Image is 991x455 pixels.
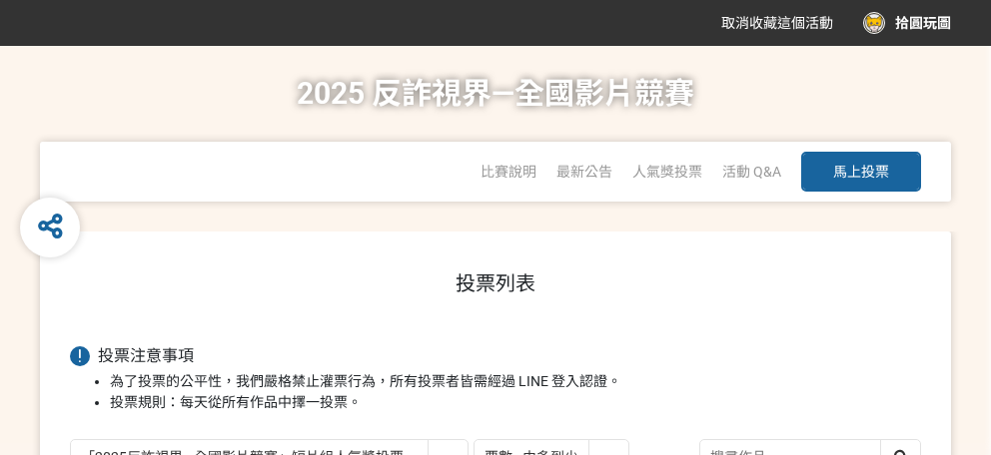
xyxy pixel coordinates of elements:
[481,164,536,180] a: 比賽說明
[721,15,833,31] span: 取消收藏這個活動
[556,164,612,180] a: 最新公告
[70,271,921,295] h1: 投票列表
[297,46,694,142] h1: 2025 反詐視界—全國影片競賽
[801,152,921,192] button: 馬上投票
[110,371,921,392] li: 為了投票的公平性，我們嚴格禁止灌票行為，所有投票者皆需經過 LINE 登入認證。
[632,164,702,180] span: 人氣獎投票
[110,392,921,413] li: 投票規則：每天從所有作品中擇一投票。
[98,346,194,365] span: 投票注意事項
[833,164,889,180] span: 馬上投票
[722,164,781,180] a: 活動 Q&A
